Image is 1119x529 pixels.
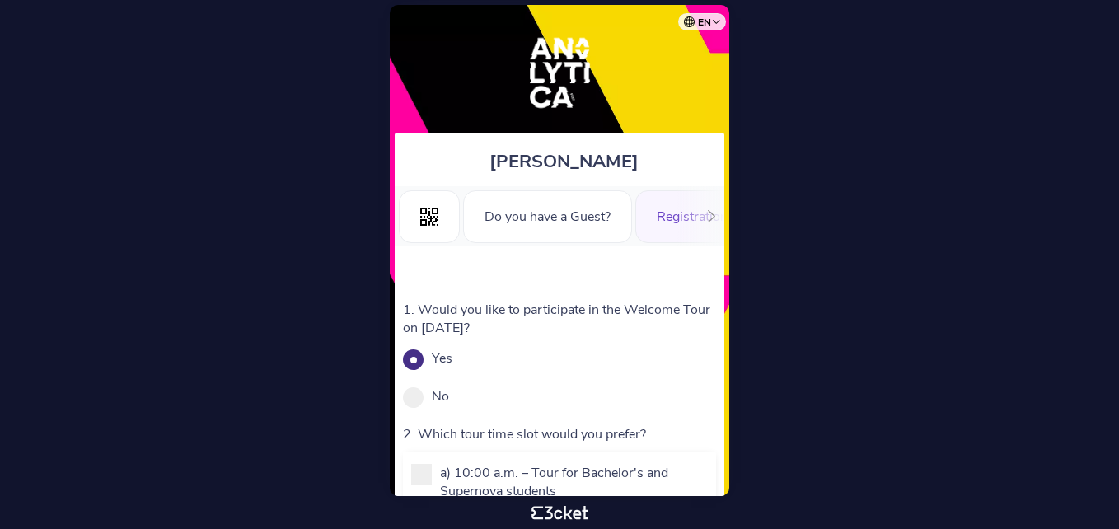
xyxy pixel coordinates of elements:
[463,190,632,243] div: Do you have a Guest?
[635,206,784,224] a: Registration Form
[403,425,716,443] p: 2. Which tour time slot would you prefer?
[432,349,452,367] label: Yes
[508,21,611,124] img: Analytica Fest 2025 - Sep 6th
[489,149,639,174] span: [PERSON_NAME]
[635,190,784,243] div: Registration Form
[463,206,632,224] a: Do you have a Guest?
[403,301,716,337] p: 1. Would you like to participate in the Welcome Tour on [DATE]?
[432,387,449,405] label: No
[440,464,708,500] p: a) 10:00 a.m. – Tour for Bachelor's and Supernova students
